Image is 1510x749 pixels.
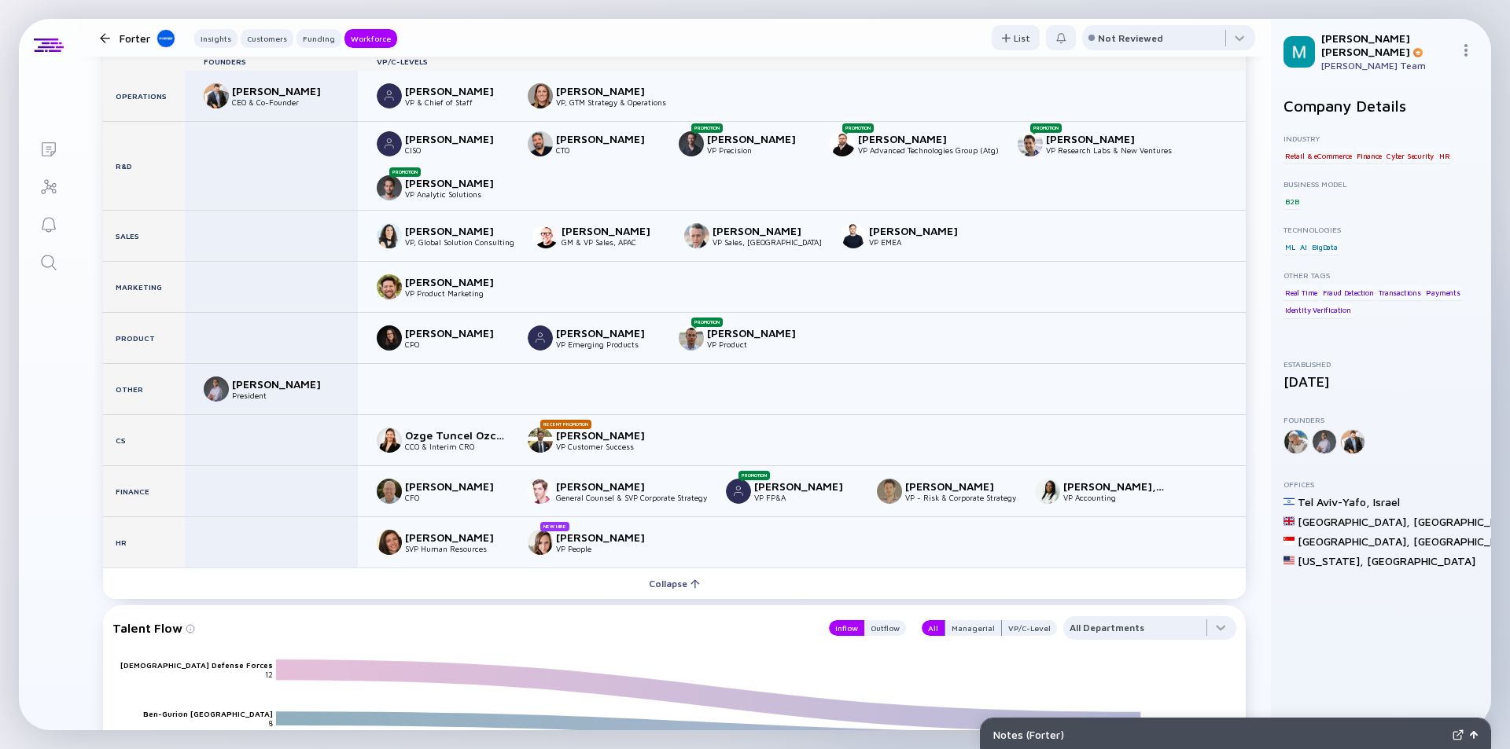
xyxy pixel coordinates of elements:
[1283,415,1479,424] div: Founders
[103,466,185,516] div: Finance
[377,479,402,504] img: Jim Lejeal picture
[1321,60,1453,72] div: [PERSON_NAME] Team
[1283,373,1479,390] div: [DATE]
[707,326,811,340] div: [PERSON_NAME]
[945,620,1001,636] div: Managerial
[19,204,78,242] a: Reminders
[1373,495,1400,509] div: Israel
[103,313,185,363] div: Product
[754,493,858,502] div: VP FP&A
[842,123,874,133] div: Promotion
[185,57,358,66] div: Founders
[358,57,1246,66] div: VP/C-Levels
[528,479,553,504] img: Scott Buell picture
[112,616,813,640] div: Talent Flow
[556,84,660,97] div: [PERSON_NAME]
[103,122,185,210] div: R&D
[1063,493,1167,502] div: VP Accounting
[269,718,273,727] text: 8
[405,288,509,298] div: VP Product Marketing
[1355,148,1383,163] div: Finance
[1283,535,1295,546] img: Singapore Flag
[841,223,866,248] img: Nicolas Lemonnier picture
[405,531,509,544] div: [PERSON_NAME]
[389,167,421,177] div: Promotion
[1298,239,1309,255] div: AI
[103,211,185,261] div: Sales
[265,669,273,678] text: 12
[377,530,402,555] img: Lauren Vigliante picture
[377,325,402,351] img: Cyndy Lobb picture
[1283,303,1353,318] div: Identity Verification
[1283,134,1479,143] div: Industry
[1424,285,1461,300] div: Payments
[556,479,660,493] div: [PERSON_NAME]
[562,224,665,237] div: [PERSON_NAME]
[726,479,751,504] img: Florencia Podestá picture
[556,97,666,107] div: VP, GTM Strategy & Operations
[556,132,660,145] div: [PERSON_NAME]
[120,659,273,669] text: [DEMOGRAPHIC_DATA] Defense Forces
[405,132,509,145] div: [PERSON_NAME]
[405,189,509,199] div: VP Analytic Solutions
[829,620,864,636] div: Inflow
[858,132,962,145] div: [PERSON_NAME]
[528,530,553,555] img: Limor Drezner picture
[1283,516,1295,527] img: United Kingdom Flag
[1283,359,1479,369] div: Established
[1283,270,1479,280] div: Other Tags
[1283,36,1315,68] img: Mordechai Profile Picture
[556,428,660,442] div: [PERSON_NAME]
[533,223,558,248] img: Ian Kinsella picture
[103,364,185,414] div: Other
[103,517,185,567] div: HR
[1035,479,1060,504] img: Rosaleen Pizarro, CPA picture
[1385,148,1435,163] div: Cyber Security
[528,325,553,351] img: Galit Shani-Michel picture
[992,25,1040,50] button: List
[738,471,770,480] div: Promotion
[377,175,402,200] img: Oded Ungar picture
[377,223,402,248] img: Limor Sinay picture
[405,176,509,189] div: [PERSON_NAME]
[922,620,945,636] button: All
[377,428,402,453] img: Ozge Tuncel Ozcan picture
[639,571,709,596] div: Collapse
[377,131,402,156] img: Gunnar Peterson picture
[1002,620,1057,636] button: VP/C-Level
[143,708,273,718] text: Ben-Gurion [GEOGRAPHIC_DATA]
[1283,148,1353,163] div: Retail & eCommerce
[858,145,999,155] div: VP Advanced Technologies Group (Atg)
[562,237,665,247] div: GM & VP Sales, APAC
[1046,145,1172,155] div: VP Research Labs & New Ventures
[1367,554,1475,567] div: [GEOGRAPHIC_DATA]
[679,325,704,351] img: Guy Zucker picture
[194,31,238,46] div: Insights
[377,83,402,108] img: Vered Weinstein picture
[344,29,397,48] button: Workforce
[830,131,855,156] img: Aaron Begner picture
[864,620,906,636] div: Outflow
[707,132,811,145] div: [PERSON_NAME]
[1470,731,1478,739] img: Open Notes
[241,31,293,46] div: Customers
[405,340,509,349] div: CPO
[540,522,569,531] div: New Hire
[1453,729,1464,740] img: Expand Notes
[556,326,660,340] div: [PERSON_NAME]
[405,479,509,493] div: [PERSON_NAME]
[344,31,397,46] div: Workforce
[296,29,341,48] button: Funding
[1460,44,1472,57] img: Menu
[405,97,509,107] div: VP & Chief of Staff
[528,83,553,108] img: Meg Goetsch picture
[869,237,973,247] div: VP EMEA
[691,318,723,327] div: Promotion
[992,26,1040,50] div: List
[556,531,660,544] div: [PERSON_NAME]
[1298,554,1364,567] div: [US_STATE] ,
[405,84,509,97] div: [PERSON_NAME]
[1377,285,1423,300] div: Transactions
[232,97,336,107] div: CEO & Co-Founder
